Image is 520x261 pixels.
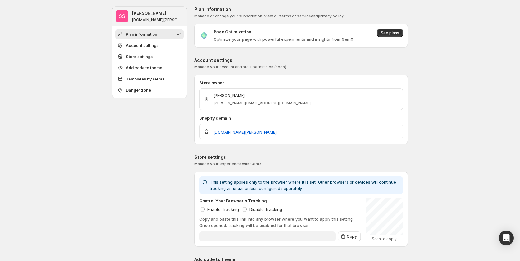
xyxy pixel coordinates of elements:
[115,85,184,95] button: Danger zone
[115,52,184,62] button: Store settings
[318,14,343,18] a: privacy policy
[214,29,251,35] p: Page Optimization
[115,40,184,50] button: Account settings
[132,10,166,16] p: [PERSON_NAME]
[115,74,184,84] button: Templates by GemX
[199,80,403,86] p: Store owner
[194,154,408,160] p: Store settings
[213,129,277,135] a: [DOMAIN_NAME][PERSON_NAME]
[377,29,403,37] button: See plans
[126,42,158,48] span: Account settings
[126,65,162,71] span: Add code to theme
[213,92,311,98] p: [PERSON_NAME]
[116,10,128,22] span: Sandy Sandy
[499,231,514,245] div: Open Intercom Messenger
[119,13,125,19] text: SS
[199,31,209,40] img: Page Optimization
[210,180,396,191] span: This setting applies only to the browser where it is set. Other browsers or devices will continue...
[199,115,403,121] p: Shopify domain
[347,234,357,239] span: Copy
[115,29,184,39] button: Plan information
[249,207,282,212] span: Disable Tracking
[126,31,157,37] span: Plan information
[199,216,361,228] p: Copy and paste this link into any browser where you want to apply this setting. Once opened, trac...
[214,36,353,42] p: Optimize your page with powerful experiments and insights from GemX
[280,14,311,18] a: terms of service
[126,76,165,82] span: Templates by GemX
[259,223,276,228] span: enabled
[213,100,311,106] p: [PERSON_NAME][EMAIL_ADDRESS][DOMAIN_NAME]
[194,162,262,166] span: Manage your experience with GemX.
[126,53,153,60] span: Store settings
[194,14,344,18] span: Manage or change your subscription. View our and .
[126,87,151,93] span: Danger zone
[199,198,267,204] p: Control Your Browser's Tracking
[366,236,403,241] p: Scan to apply
[194,6,408,12] p: Plan information
[115,63,184,73] button: Add code to theme
[207,207,239,212] span: Enable Tracking
[194,65,287,69] span: Manage your account and staff permission (soon).
[132,17,183,22] p: [DOMAIN_NAME][PERSON_NAME]
[338,231,361,241] button: Copy
[381,30,399,35] span: See plans
[194,57,408,63] p: Account settings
